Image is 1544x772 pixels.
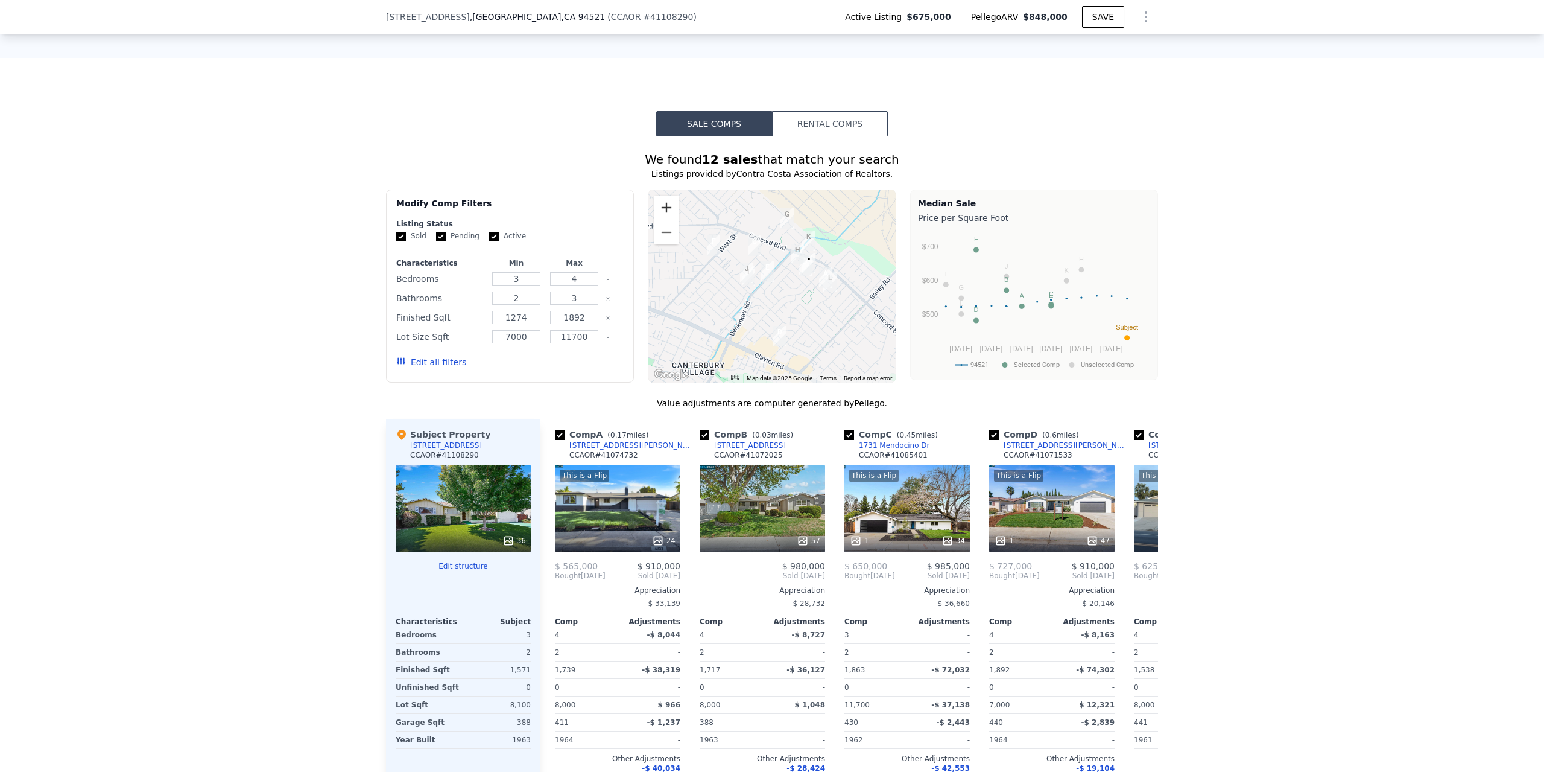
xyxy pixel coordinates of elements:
div: Appreciation [844,585,970,595]
span: 11,700 [844,701,870,709]
text: $600 [922,276,938,285]
text: [DATE] [1069,345,1092,353]
a: [STREET_ADDRESS][PERSON_NAME] [1134,441,1274,450]
div: 2 [700,644,760,661]
div: - [1054,679,1115,696]
span: 1,538 [1134,666,1154,674]
text: J [1005,263,1008,270]
svg: A chart. [918,226,1150,377]
a: [STREET_ADDRESS][PERSON_NAME] [989,441,1129,450]
text: $700 [922,243,938,251]
text: [DATE] [1100,345,1123,353]
text: [DATE] [1039,345,1062,353]
text: H [1079,255,1084,263]
span: $ 985,000 [927,561,970,571]
div: 1695 West St [707,235,720,256]
span: Bought [844,571,870,581]
div: Listing Status [396,219,624,229]
button: Zoom in [654,196,679,220]
button: Clear [606,316,610,321]
div: 47 [1086,535,1110,547]
span: 0 [1134,683,1139,692]
div: Comp E [1134,429,1232,441]
span: Sold [DATE] [895,571,970,581]
div: Comp B [700,429,798,441]
span: -$ 36,127 [786,666,825,674]
div: Comp [1134,617,1197,627]
div: CCAOR # 41108290 [410,450,479,460]
div: [DATE] [555,571,606,581]
span: ( miles) [1037,431,1083,439]
span: $ 625,000 [1134,561,1177,571]
span: 1,717 [700,666,720,674]
div: 2 [989,644,1049,661]
span: 7,000 [989,701,1010,709]
div: Comp [555,617,618,627]
div: 1836 Woodsdale Dr [780,208,794,229]
div: [DATE] [989,571,1040,581]
input: Active [489,232,499,241]
span: , CA 94521 [561,12,605,22]
button: Sale Comps [656,111,772,136]
div: 2 [466,644,531,661]
div: This is a Flip [560,470,609,482]
div: Adjustments [1052,617,1115,627]
a: Report a map error [844,375,892,381]
div: [STREET_ADDRESS][PERSON_NAME] [569,441,695,450]
span: $ 910,000 [1072,561,1115,571]
div: ( ) [607,11,697,23]
div: Subject [463,617,531,627]
text: L [960,300,963,307]
div: 4226 Toyah Ct [791,244,804,264]
text: Subject [1116,324,1138,331]
div: CCAOR # 41085401 [859,450,928,460]
span: 430 [844,718,858,727]
span: $ 980,000 [782,561,825,571]
input: Sold [396,232,406,241]
div: 1731 Mendocino Dr [859,441,930,450]
div: [STREET_ADDRESS][PERSON_NAME] [1148,441,1274,450]
div: 1731 Mendocino Dr [748,235,761,256]
div: Adjustments [762,617,825,627]
div: 8,100 [466,697,531,713]
text: I [945,270,947,278]
div: 4273 Satinwood Dr [799,255,812,276]
div: 4427 Willowood Ct [802,231,815,251]
div: [STREET_ADDRESS] [410,441,482,450]
div: Adjustments [618,617,680,627]
span: 441 [1134,718,1148,727]
div: 1964 [989,732,1049,748]
div: 4337 Hazelwood Ln [819,267,832,288]
div: - [765,714,825,731]
span: 0.03 [755,431,771,439]
text: K [1065,267,1069,274]
text: D [973,306,978,313]
span: -$ 38,319 [642,666,680,674]
span: 4 [989,631,994,639]
span: -$ 20,146 [1080,599,1115,608]
span: Bought [989,571,1015,581]
span: $ 565,000 [555,561,598,571]
div: 1777 Woodland Ct [802,253,815,273]
span: $ 1,048 [795,701,825,709]
div: 1963 [466,732,531,748]
span: -$ 37,138 [931,701,970,709]
div: - [765,644,825,661]
div: 36 [502,535,526,547]
div: Finished Sqft [396,309,485,326]
span: 1,739 [555,666,575,674]
text: $500 [922,310,938,319]
div: Comp D [989,429,1084,441]
div: 1961 [1134,732,1194,748]
div: - [910,627,970,643]
div: [STREET_ADDRESS][PERSON_NAME] [1004,441,1129,450]
div: Price per Square Foot [918,209,1150,226]
div: Bathrooms [396,644,461,661]
text: Selected Comp [1014,361,1060,369]
div: Max [548,258,601,268]
button: Keyboard shortcuts [731,375,739,380]
div: Other Adjustments [844,754,970,764]
label: Sold [396,231,426,241]
span: 0.17 [610,431,627,439]
div: This is a Flip [994,470,1043,482]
